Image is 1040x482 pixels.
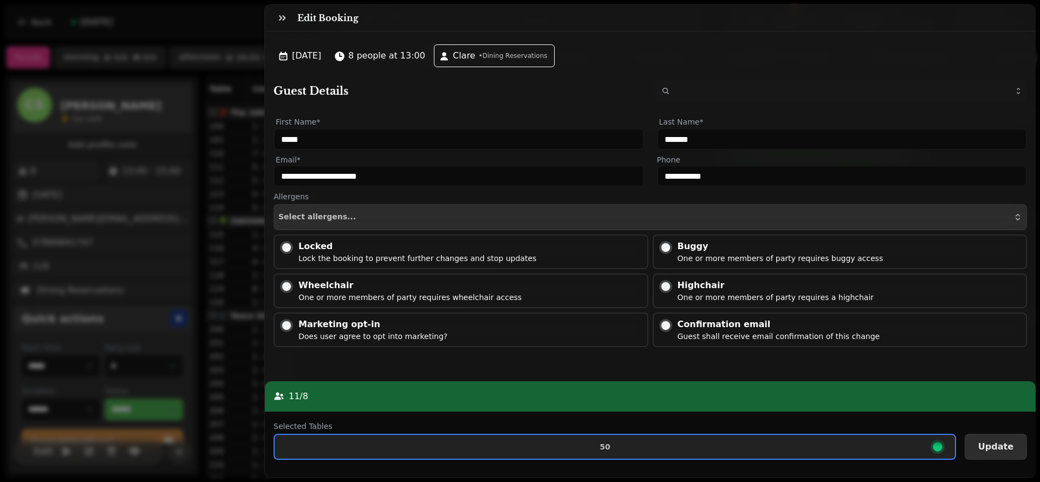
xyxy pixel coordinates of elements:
button: Update [965,434,1027,460]
label: Selected Tables [274,421,956,432]
h2: Guest Details [274,83,646,99]
div: One or more members of party requires buggy access [678,253,883,264]
div: Marketing opt-in [298,318,447,331]
label: Email* [274,154,644,165]
div: Confirmation email [678,318,880,331]
div: Buggy [678,240,883,253]
label: Allergens [274,191,1027,202]
div: Does user agree to opt into marketing? [298,331,447,342]
div: Guest shall receive email confirmation of this change [678,331,880,342]
span: Clare [453,49,476,62]
div: One or more members of party requires a highchair [678,292,874,303]
div: Highchair [678,279,874,292]
div: One or more members of party requires wheelchair access [298,292,522,303]
span: [DATE] [292,49,321,62]
span: 8 people at 13:00 [348,49,425,62]
h3: Edit Booking [297,11,363,24]
p: 11 / 8 [289,390,308,403]
div: Wheelchair [298,279,522,292]
button: Select allergens... [274,204,1027,230]
span: Update [978,442,1013,451]
span: • Dining Reservations [478,51,547,60]
span: Select allergens... [278,213,356,222]
label: Last Name* [657,115,1028,128]
div: Locked [298,240,536,253]
p: 50 [600,443,610,451]
button: 50 [274,434,956,460]
div: Lock the booking to prevent further changes and stop updates [298,253,536,264]
label: First Name* [274,115,644,128]
label: Phone [657,154,1028,165]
